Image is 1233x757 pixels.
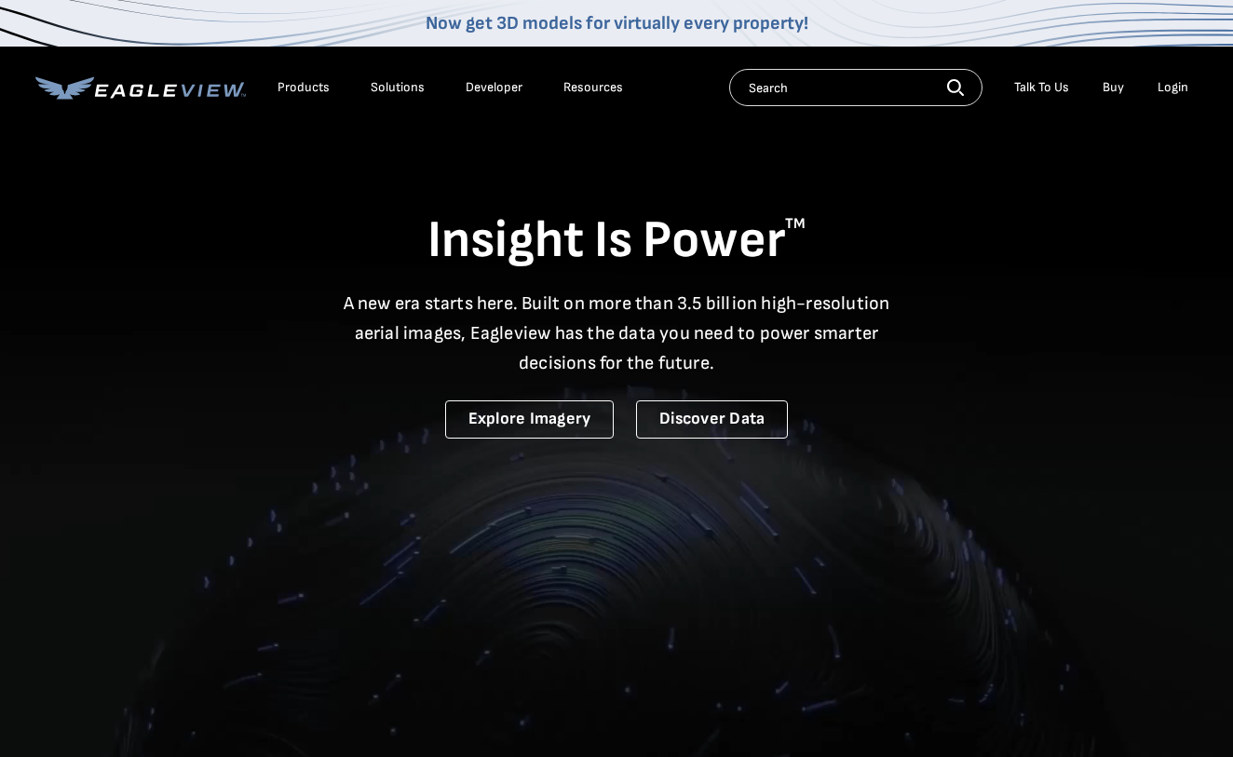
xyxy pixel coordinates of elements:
[636,400,788,439] a: Discover Data
[1103,79,1124,96] a: Buy
[729,69,982,106] input: Search
[35,209,1198,274] h1: Insight Is Power
[332,289,901,378] p: A new era starts here. Built on more than 3.5 billion high-resolution aerial images, Eagleview ha...
[563,79,623,96] div: Resources
[1158,79,1188,96] div: Login
[445,400,615,439] a: Explore Imagery
[466,79,522,96] a: Developer
[1014,79,1069,96] div: Talk To Us
[278,79,330,96] div: Products
[371,79,425,96] div: Solutions
[785,215,806,233] sup: TM
[426,12,808,34] a: Now get 3D models for virtually every property!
